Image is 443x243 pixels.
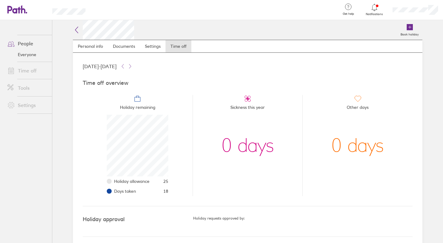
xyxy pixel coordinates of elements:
h4: Holiday approval [83,216,193,223]
a: Time off [2,64,52,77]
a: People [2,37,52,50]
span: [DATE] - [DATE] [83,64,117,69]
span: Notifications [365,12,385,16]
a: Notifications [365,3,385,16]
span: Sickness this year [230,102,265,115]
a: Settings [2,99,52,111]
h4: Time off overview [83,80,413,86]
div: 0 days [331,115,384,176]
a: Everyone [2,50,52,60]
label: Book holiday [397,31,422,36]
span: Holiday remaining [120,102,155,115]
a: Book holiday [397,20,422,40]
span: 18 [163,189,168,194]
a: Personal info [73,40,108,52]
a: Settings [140,40,166,52]
span: Other days [347,102,369,115]
h5: Holiday requests approved by: [193,216,413,220]
span: Holiday allowance [114,179,150,184]
span: Get help [338,12,358,16]
a: Tools [2,82,52,94]
div: 0 days [221,115,274,176]
span: Days taken [114,189,136,194]
span: 25 [163,179,168,184]
a: Time off [166,40,191,52]
a: Documents [108,40,140,52]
